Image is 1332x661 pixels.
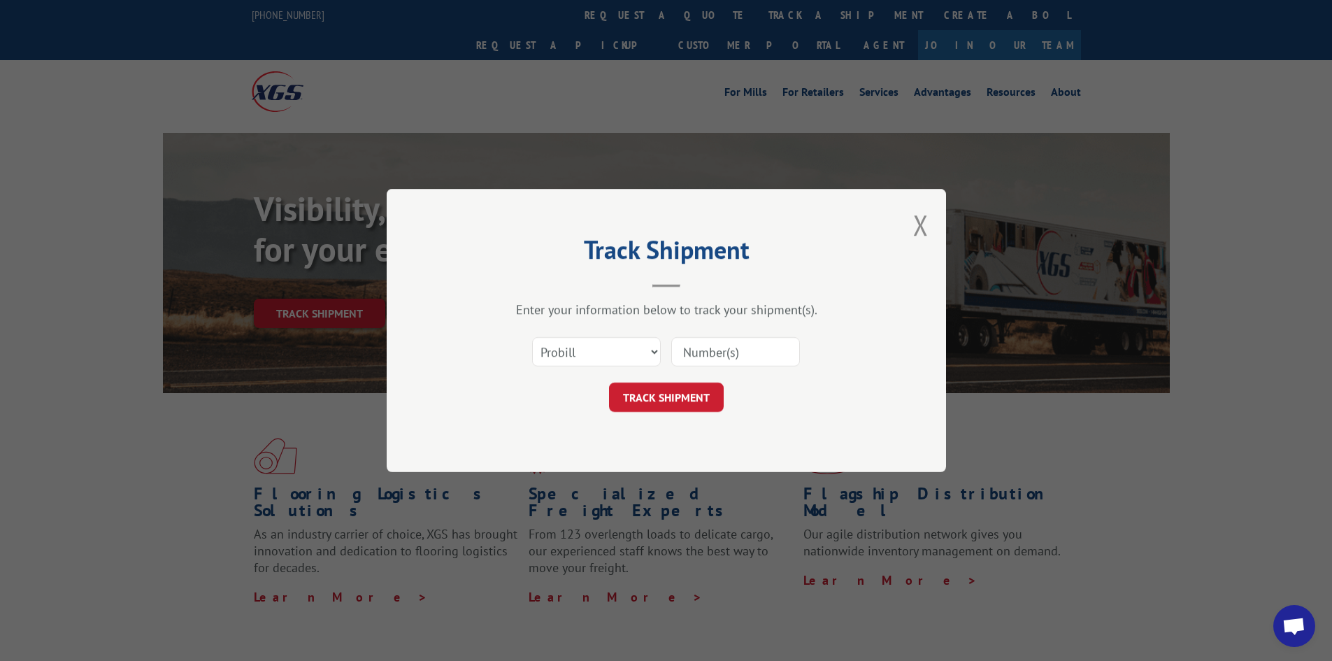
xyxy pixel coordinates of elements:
button: TRACK SHIPMENT [609,383,724,412]
h2: Track Shipment [457,240,876,266]
button: Close modal [913,206,929,243]
a: Open chat [1273,605,1315,647]
div: Enter your information below to track your shipment(s). [457,301,876,318]
input: Number(s) [671,337,800,367]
